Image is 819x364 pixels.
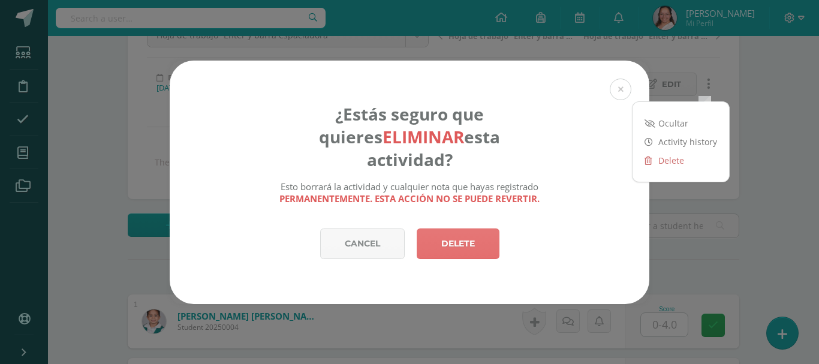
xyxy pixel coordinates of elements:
strong: eliminar [383,125,464,148]
a: Ocultar [633,114,729,133]
h4: ¿Estás seguro que quieres esta actividad? [277,103,543,171]
a: Delete [633,151,729,170]
a: Activity history [633,133,729,151]
a: Delete [417,228,499,259]
a: Cancel [320,228,405,259]
div: Esto borrará la actividad y cualquier nota que hayas registrado [277,181,543,204]
button: Close (Esc) [610,79,631,100]
strong: permanentemente. Esta acción no se puede revertir. [279,192,540,204]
